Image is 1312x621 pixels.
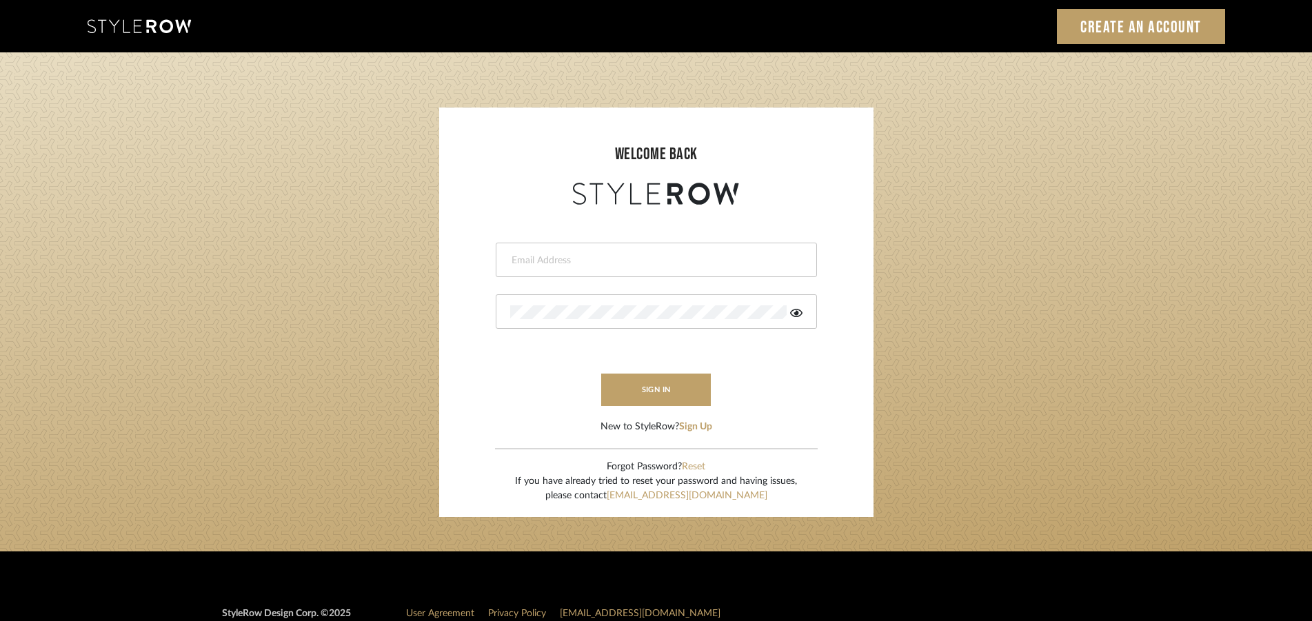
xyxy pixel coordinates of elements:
a: [EMAIL_ADDRESS][DOMAIN_NAME] [607,491,767,500]
button: Sign Up [679,420,712,434]
a: User Agreement [406,609,474,618]
a: [EMAIL_ADDRESS][DOMAIN_NAME] [560,609,720,618]
button: Reset [682,460,705,474]
button: sign in [601,374,711,406]
a: Create an Account [1057,9,1225,44]
div: New to StyleRow? [601,420,712,434]
input: Email Address [510,254,799,267]
div: welcome back [453,142,860,167]
div: If you have already tried to reset your password and having issues, please contact [515,474,797,503]
a: Privacy Policy [488,609,546,618]
div: Forgot Password? [515,460,797,474]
